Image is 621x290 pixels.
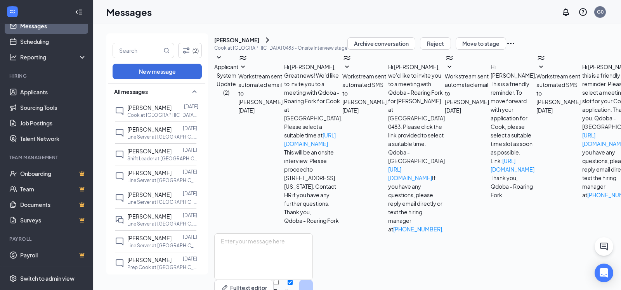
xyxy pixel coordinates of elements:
div: Reporting [20,53,87,61]
span: [PERSON_NAME] [127,191,172,198]
input: Email [274,280,279,285]
button: Move to stage [456,37,506,50]
svg: ChatInactive [115,193,124,203]
svg: SmallChevronDown [445,63,454,72]
a: OnboardingCrown [20,166,87,181]
svg: ChatInactive [115,106,124,116]
p: Thank you, [284,208,342,216]
svg: WorkstreamLogo [445,53,454,63]
p: Line Server at [GEOGRAPHIC_DATA] 0483 [127,134,197,140]
p: Hi [PERSON_NAME], [284,63,342,71]
p: Line Server at [GEOGRAPHIC_DATA] 0483 [127,199,197,205]
svg: Settings [9,274,17,282]
svg: DoubleChat [115,215,124,224]
p: [DATE] [183,168,197,175]
svg: WorkstreamLogo [536,53,546,63]
svg: ChatInactive [115,237,124,246]
svg: SmallChevronDown [214,53,224,63]
a: SurveysCrown [20,212,87,228]
a: PayrollCrown [20,247,87,263]
svg: ChatInactive [115,259,124,268]
span: [PERSON_NAME] [127,256,172,263]
svg: SmallChevronDown [536,63,546,72]
svg: SmallChevronUp [190,87,199,96]
span: [PERSON_NAME] [127,169,172,176]
p: Link: [491,156,536,174]
a: Talent Network [20,131,87,146]
svg: SmallChevronDown [238,63,248,72]
p: Thank you, [491,174,536,182]
div: Hiring [9,73,85,79]
p: [DATE] [183,125,197,132]
a: [URL][DOMAIN_NAME] [388,166,432,181]
p: [DATE] [183,147,197,153]
a: [URL][DOMAIN_NAME] [491,157,534,173]
a: Applicants [20,84,87,100]
a: Messages [20,18,87,34]
a: Sourcing Tools [20,100,87,115]
p: [DATE] [184,103,198,110]
span: Applicant System Update (2) [214,63,238,96]
span: [PERSON_NAME] [127,104,172,111]
svg: Collapse [75,8,83,16]
button: ChevronRight [263,35,272,45]
p: Line Server at [GEOGRAPHIC_DATA] 0483 [127,177,197,184]
svg: WorkstreamLogo [342,53,352,63]
a: Scheduling [20,34,87,49]
svg: WorkstreamLogo [238,53,248,63]
svg: MagnifyingGlass [163,47,170,54]
svg: Analysis [9,53,17,61]
span: [DATE] [342,106,359,115]
div: Open Intercom Messenger [595,264,613,282]
p: Qdoba - Roaring Fork [491,182,536,199]
div: [PERSON_NAME] [214,36,259,44]
span: [PERSON_NAME] [127,148,172,155]
p: Great news! We'd like to invite you to a meeting with Qdoba - Roaring Fork for Cook at [GEOGRAPHI... [284,71,342,148]
svg: SmallChevronDown [342,63,352,72]
button: New message [113,64,202,79]
svg: WorkstreamLogo [9,8,16,16]
a: [PHONE_NUMBER] [393,226,442,233]
span: [PERSON_NAME] [127,213,172,220]
p: Cook at [GEOGRAPHIC_DATA] 0483 [127,112,197,118]
div: G0 [597,9,604,15]
button: Reject [420,37,451,50]
p: [DATE] [183,234,197,240]
p: Prep Cook at [GEOGRAPHIC_DATA] 0483 [127,264,197,271]
span: [DATE] [445,106,461,115]
a: Job Postings [20,115,87,131]
p: [DATE] [183,190,197,197]
span: [DATE] [536,106,553,115]
span: All messages [114,88,148,96]
div: Switch to admin view [20,274,75,282]
a: DocumentsCrown [20,197,87,212]
span: Workstream sent automated email to [PERSON_NAME]. [238,73,284,105]
span: Hi [PERSON_NAME], we'd like to invite you to a meeting with Qdoba - Roaring Fork for [PERSON_NAME... [388,63,445,233]
svg: ChatInactive [115,172,124,181]
button: Filter (2) [178,43,202,58]
span: Workstream sent automated SMS to [PERSON_NAME]. [342,73,388,105]
svg: ChatInactive [115,150,124,159]
p: Line Server at [GEOGRAPHIC_DATA] 0483 [127,221,197,227]
svg: Ellipses [506,39,515,48]
a: TeamCrown [20,181,87,197]
div: Team Management [9,154,85,161]
button: ChatActive [595,237,613,256]
button: Archive conversation [347,37,415,50]
span: [DATE] [238,106,255,115]
p: Shift Leader at [GEOGRAPHIC_DATA] 0483 [127,155,197,162]
p: This will be an onsite interview. Please proceed to [STREET_ADDRESS][US_STATE]. Contact HR if you... [284,148,342,208]
svg: ChatInactive [115,128,124,137]
p: Line Server at [GEOGRAPHIC_DATA] 0483 [127,242,197,249]
span: [PERSON_NAME] [127,126,172,133]
div: Payroll [9,236,85,242]
p: [DATE] [183,255,197,262]
span: Workstream sent automated SMS to [PERSON_NAME]. [536,73,582,105]
span: Workstream sent automated email to [PERSON_NAME]. [445,73,491,105]
input: SMS [288,280,293,285]
button: SmallChevronDownApplicant System Update (2) [214,53,238,97]
p: Hi [PERSON_NAME], [491,63,536,80]
h1: Messages [106,5,152,19]
p: [DATE] [183,212,197,219]
svg: ChatActive [599,242,609,251]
